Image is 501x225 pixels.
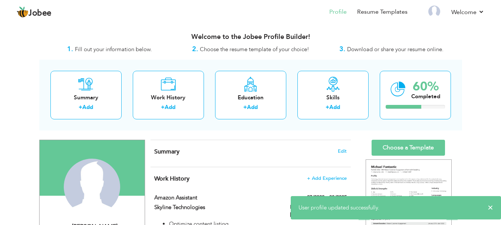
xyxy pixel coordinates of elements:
div: Completed [411,93,440,100]
label: + [161,103,165,111]
label: + [79,103,82,111]
div: Skills [303,94,363,102]
a: Add [82,103,93,111]
a: Resume Templates [357,8,408,16]
div: 60% [411,80,440,93]
a: Jobee [17,6,52,18]
img: jobee.io [17,6,29,18]
label: + [326,103,329,111]
a: Profile [329,8,347,16]
a: Add [165,103,175,111]
span: × [488,204,493,211]
div: Work History [139,94,198,102]
div: Summary [56,94,116,102]
label: + [243,103,247,111]
img: Profile Img [428,6,440,17]
a: Add [247,103,258,111]
span: User profile updated successfully. [299,204,379,211]
div: Education [221,94,280,102]
a: Welcome [451,8,484,17]
a: Add [329,103,340,111]
span: Jobee [29,9,52,17]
